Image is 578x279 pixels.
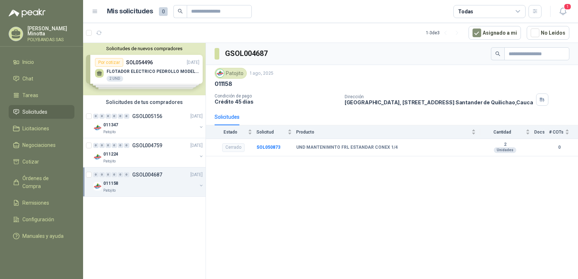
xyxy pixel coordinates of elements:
[215,113,240,121] div: Solicitudes
[112,172,117,177] div: 0
[9,196,74,210] a: Remisiones
[27,38,74,42] p: POLYBANDAS SAS
[480,142,530,148] b: 2
[178,9,183,14] span: search
[22,158,39,166] span: Cotizar
[118,143,123,148] div: 0
[296,145,398,151] b: UND MANTENIMNTO FRL ESTANDAR CONEX 1/4
[469,26,521,40] button: Asignado a mi
[480,130,524,135] span: Cantidad
[9,171,74,193] a: Órdenes de Compra
[296,130,470,135] span: Producto
[22,125,49,132] span: Licitaciones
[256,130,286,135] span: Solicitud
[118,172,123,177] div: 0
[549,125,578,139] th: # COTs
[27,26,74,36] p: [PERSON_NAME] Minotta
[527,26,569,40] button: No Leídos
[22,141,56,149] span: Negociaciones
[93,172,99,177] div: 0
[132,114,162,119] p: GSOL005156
[99,172,105,177] div: 0
[206,125,256,139] th: Estado
[22,174,68,190] span: Órdenes de Compra
[495,51,500,56] span: search
[215,130,246,135] span: Estado
[556,5,569,18] button: 1
[222,143,245,152] div: Cerrado
[124,143,129,148] div: 0
[93,141,204,164] a: 0 0 0 0 0 0 GSOL004759[DATE] Company Logo011224Patojito
[86,46,203,51] button: Solicitudes de nuevos compradores
[22,199,49,207] span: Remisiones
[107,6,153,17] h1: Mis solicitudes
[93,123,102,132] img: Company Logo
[103,122,118,128] p: 011347
[9,9,46,17] img: Logo peakr
[132,172,162,177] p: GSOL004687
[458,8,473,16] div: Todas
[9,229,74,243] a: Manuales y ayuda
[549,130,564,135] span: # COTs
[93,114,99,119] div: 0
[83,43,206,95] div: Solicitudes de nuevos compradoresPor cotizarSOL054496[DATE] FLOTADOR ELECTRICO PEDROLLO MODELO VI...
[22,215,54,223] span: Configuración
[9,213,74,226] a: Configuración
[103,129,116,135] p: Patojito
[190,113,203,120] p: [DATE]
[93,182,102,191] img: Company Logo
[534,125,549,139] th: Docs
[93,170,204,193] a: 0 0 0 0 0 0 GSOL004687[DATE] Company Logo011158Patojito
[9,88,74,102] a: Tareas
[225,48,269,59] h3: GSOL004687
[549,144,569,151] b: 0
[93,143,99,148] div: 0
[296,125,480,139] th: Producto
[22,232,64,240] span: Manuales y ayuda
[215,68,247,79] div: Patojito
[9,155,74,169] a: Cotizar
[22,91,38,99] span: Tareas
[345,99,533,105] p: [GEOGRAPHIC_DATA], [STREET_ADDRESS] Santander de Quilichao , Cauca
[9,72,74,86] a: Chat
[132,143,162,148] p: GSOL004759
[118,114,123,119] div: 0
[103,180,118,187] p: 011158
[256,145,280,150] a: SOL050873
[124,172,129,177] div: 0
[159,7,168,16] span: 0
[256,125,296,139] th: Solicitud
[216,69,224,77] img: Company Logo
[250,70,273,77] p: 1 ago, 2025
[103,188,116,193] p: Patojito
[564,3,571,10] span: 1
[190,171,203,178] p: [DATE]
[22,58,34,66] span: Inicio
[99,143,105,148] div: 0
[9,105,74,119] a: Solicitudes
[426,27,463,39] div: 1 - 3 de 3
[215,80,232,88] p: 011158
[83,95,206,109] div: Solicitudes de tus compradores
[494,147,516,153] div: Unidades
[93,153,102,161] img: Company Logo
[99,114,105,119] div: 0
[105,114,111,119] div: 0
[22,108,47,116] span: Solicitudes
[93,112,204,135] a: 0 0 0 0 0 0 GSOL005156[DATE] Company Logo011347Patojito
[103,151,118,158] p: 011224
[112,114,117,119] div: 0
[22,75,33,83] span: Chat
[345,94,533,99] p: Dirección
[105,172,111,177] div: 0
[215,99,339,105] p: Crédito 45 días
[9,55,74,69] a: Inicio
[9,138,74,152] a: Negociaciones
[215,93,339,99] p: Condición de pago
[103,158,116,164] p: Patojito
[105,143,111,148] div: 0
[9,122,74,135] a: Licitaciones
[190,142,203,149] p: [DATE]
[124,114,129,119] div: 0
